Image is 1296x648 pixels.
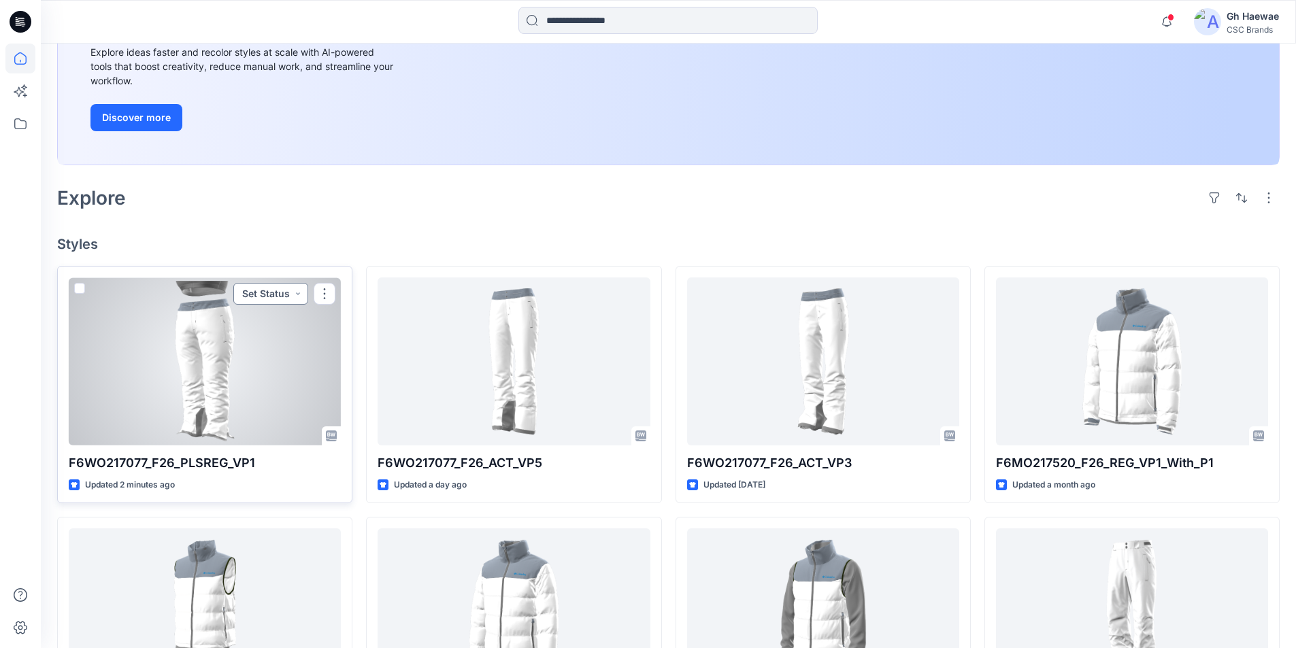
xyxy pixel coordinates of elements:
[69,277,341,445] a: F6WO217077_F26_PLSREG_VP1
[90,104,397,131] a: Discover more
[57,236,1280,252] h4: Styles
[57,187,126,209] h2: Explore
[687,277,959,445] a: F6WO217077_F26_ACT_VP3
[703,478,765,492] p: Updated [DATE]
[996,454,1268,473] p: F6MO217520_F26_REG_VP1_With_P1
[996,277,1268,445] a: F6MO217520_F26_REG_VP1_With_P1
[1012,478,1095,492] p: Updated a month ago
[378,454,650,473] p: F6WO217077_F26_ACT_VP5
[378,277,650,445] a: F6WO217077_F26_ACT_VP5
[1227,24,1279,35] div: CSC Brands
[687,454,959,473] p: F6WO217077_F26_ACT_VP3
[69,454,341,473] p: F6WO217077_F26_PLSREG_VP1
[1194,8,1221,35] img: avatar
[90,104,182,131] button: Discover more
[1227,8,1279,24] div: Gh Haewae
[85,478,175,492] p: Updated 2 minutes ago
[90,45,397,88] div: Explore ideas faster and recolor styles at scale with AI-powered tools that boost creativity, red...
[394,478,467,492] p: Updated a day ago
